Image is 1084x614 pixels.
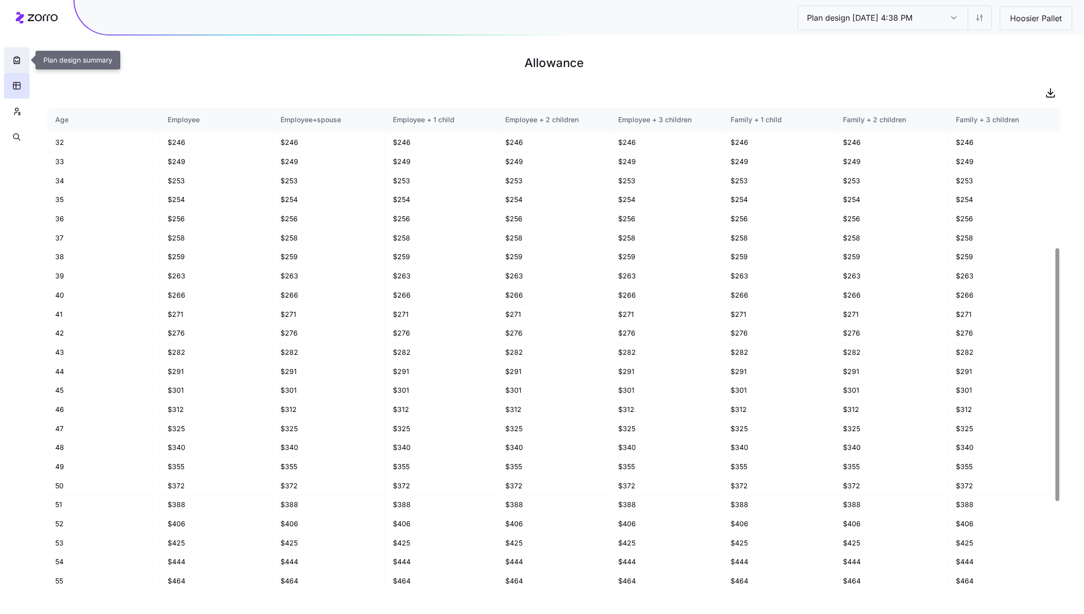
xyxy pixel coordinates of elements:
[160,362,272,381] td: $291
[948,552,1060,572] td: $444
[497,381,610,400] td: $301
[160,305,272,324] td: $271
[723,305,835,324] td: $271
[273,552,385,572] td: $444
[835,247,947,267] td: $259
[948,305,1060,324] td: $271
[835,209,947,229] td: $256
[835,572,947,591] td: $464
[835,400,947,419] td: $312
[385,247,497,267] td: $259
[723,190,835,209] td: $254
[723,324,835,343] td: $276
[948,438,1060,457] td: $340
[723,171,835,191] td: $253
[618,114,714,125] div: Employee + 3 children
[273,267,385,286] td: $263
[273,457,385,477] td: $355
[948,133,1060,152] td: $246
[160,133,272,152] td: $246
[385,572,497,591] td: $464
[273,381,385,400] td: $301
[160,552,272,572] td: $444
[723,572,835,591] td: $464
[610,400,723,419] td: $312
[948,190,1060,209] td: $254
[385,190,497,209] td: $254
[835,438,947,457] td: $340
[273,362,385,381] td: $291
[47,133,160,152] td: 32
[160,572,272,591] td: $464
[160,514,272,534] td: $406
[948,534,1060,553] td: $425
[47,457,160,477] td: 49
[47,381,160,400] td: 45
[47,267,160,286] td: 39
[835,305,947,324] td: $271
[956,114,1052,125] div: Family + 3 children
[610,514,723,534] td: $406
[497,552,610,572] td: $444
[273,477,385,496] td: $372
[610,419,723,439] td: $325
[497,438,610,457] td: $340
[505,114,601,125] div: Employee + 2 children
[160,495,272,514] td: $388
[47,495,160,514] td: 51
[273,572,385,591] td: $464
[273,438,385,457] td: $340
[160,534,272,553] td: $425
[497,477,610,496] td: $372
[610,343,723,362] td: $282
[835,152,947,171] td: $249
[160,190,272,209] td: $254
[723,229,835,248] td: $258
[385,343,497,362] td: $282
[385,400,497,419] td: $312
[948,247,1060,267] td: $259
[47,477,160,496] td: 50
[723,343,835,362] td: $282
[47,572,160,591] td: 55
[385,495,497,514] td: $388
[47,209,160,229] td: 36
[723,477,835,496] td: $372
[835,133,947,152] td: $246
[47,286,160,305] td: 40
[160,438,272,457] td: $340
[160,400,272,419] td: $312
[273,286,385,305] td: $266
[47,305,160,324] td: 41
[385,133,497,152] td: $246
[273,247,385,267] td: $259
[948,572,1060,591] td: $464
[948,286,1060,305] td: $266
[385,267,497,286] td: $263
[160,152,272,171] td: $249
[610,381,723,400] td: $301
[393,114,489,125] div: Employee + 1 child
[835,495,947,514] td: $388
[1002,12,1070,25] span: Hoosier Pallet
[723,362,835,381] td: $291
[497,324,610,343] td: $276
[47,438,160,457] td: 48
[47,171,160,191] td: 34
[497,133,610,152] td: $246
[497,495,610,514] td: $388
[835,190,947,209] td: $254
[47,152,160,171] td: 33
[968,6,991,30] button: Settings
[273,343,385,362] td: $282
[55,114,151,125] div: Age
[385,477,497,496] td: $372
[835,229,947,248] td: $258
[610,457,723,477] td: $355
[385,229,497,248] td: $258
[948,343,1060,362] td: $282
[610,495,723,514] td: $388
[843,114,939,125] div: Family + 2 children
[385,152,497,171] td: $249
[497,286,610,305] td: $266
